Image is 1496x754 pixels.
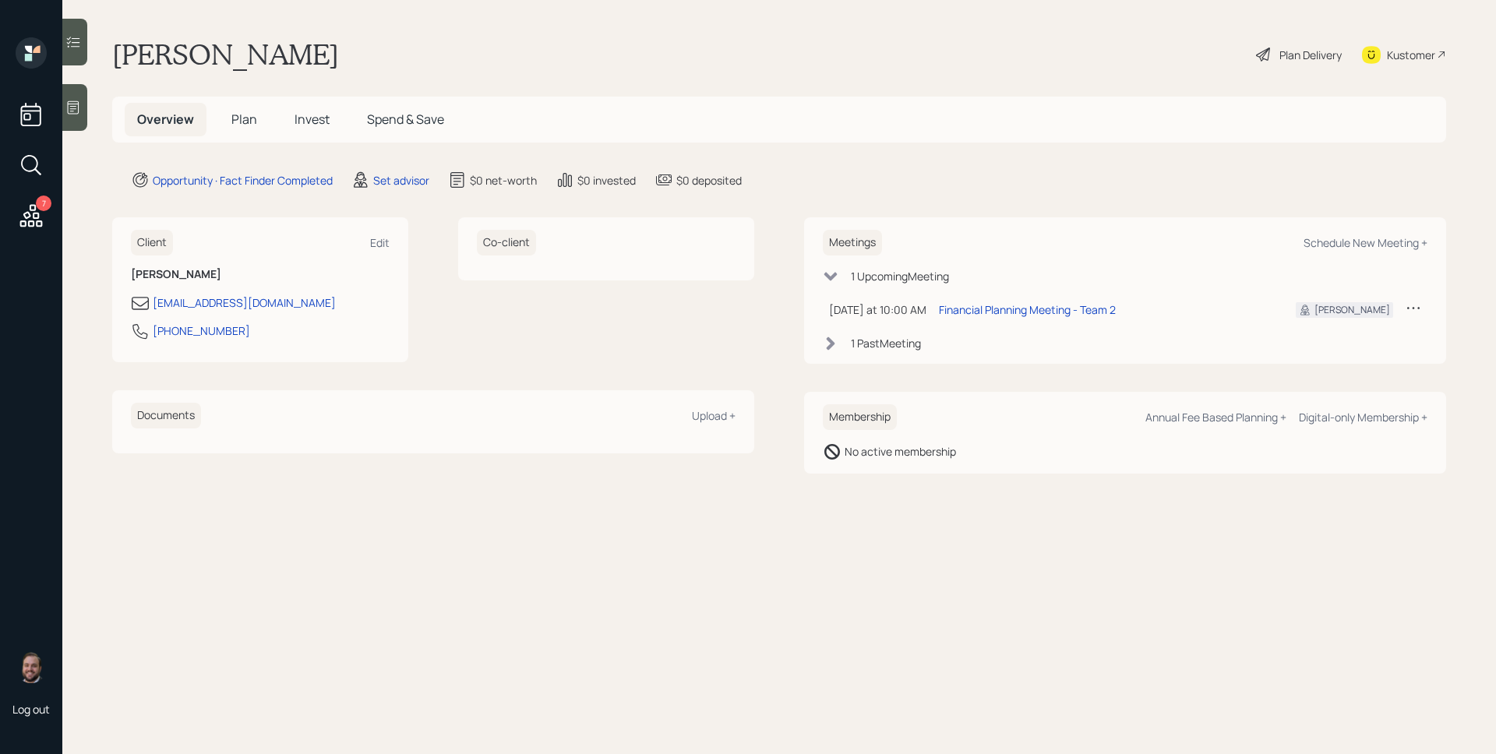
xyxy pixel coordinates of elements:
h6: Membership [823,404,897,430]
div: [PHONE_NUMBER] [153,322,250,339]
div: Schedule New Meeting + [1304,235,1427,250]
div: $0 deposited [676,172,742,188]
div: [PERSON_NAME] [1314,303,1390,317]
div: Set advisor [373,172,429,188]
span: Overview [137,111,194,128]
span: Spend & Save [367,111,444,128]
div: Upload + [692,408,736,423]
div: [EMAIL_ADDRESS][DOMAIN_NAME] [153,294,336,311]
img: james-distasi-headshot.png [16,652,47,683]
div: Log out [12,702,50,717]
div: 7 [36,196,51,211]
div: No active membership [845,443,956,460]
h6: Documents [131,403,201,428]
div: Kustomer [1387,47,1435,63]
div: $0 net-worth [470,172,537,188]
h6: Meetings [823,230,882,255]
h6: [PERSON_NAME] [131,268,390,281]
div: Opportunity · Fact Finder Completed [153,172,333,188]
div: Digital-only Membership + [1299,410,1427,425]
div: 1 Upcoming Meeting [851,268,949,284]
h6: Client [131,230,173,255]
span: Plan [231,111,257,128]
div: [DATE] at 10:00 AM [829,301,926,318]
div: 1 Past Meeting [851,335,921,351]
div: Plan Delivery [1279,47,1342,63]
div: $0 invested [577,172,636,188]
div: Financial Planning Meeting - Team 2 [939,301,1116,318]
h1: [PERSON_NAME] [112,37,339,72]
div: Edit [370,235,390,250]
h6: Co-client [477,230,536,255]
div: Annual Fee Based Planning + [1145,410,1286,425]
span: Invest [295,111,330,128]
